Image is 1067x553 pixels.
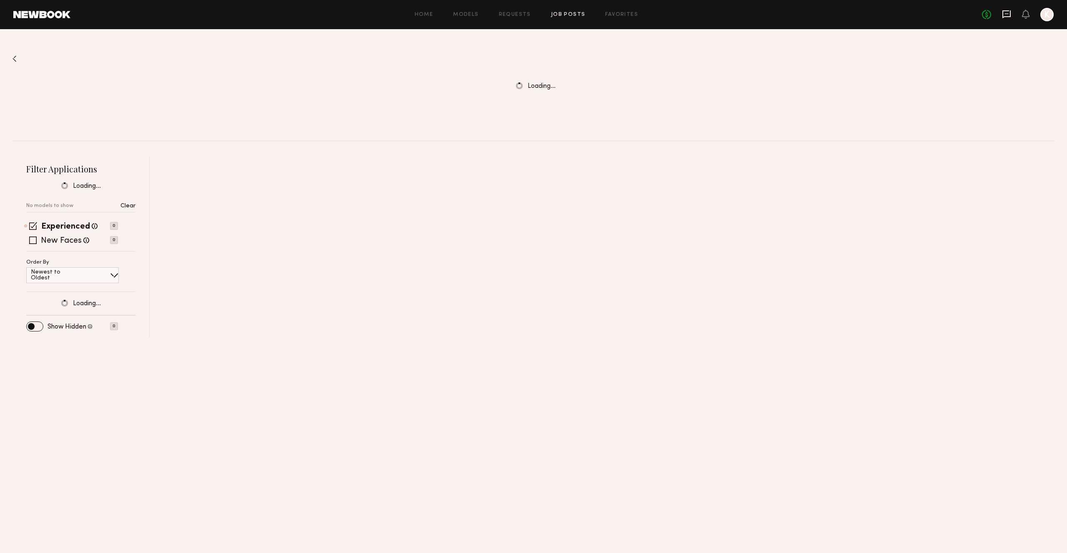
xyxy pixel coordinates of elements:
span: Loading… [528,83,556,90]
p: 0 [110,236,118,244]
a: Requests [499,12,531,17]
p: Clear [120,203,135,209]
a: Job Posts [551,12,586,17]
span: Loading… [73,183,101,190]
span: Loading… [73,300,101,307]
a: K [1040,8,1054,21]
p: 0 [110,222,118,230]
a: Home [415,12,433,17]
label: New Faces [41,237,82,245]
p: Newest to Oldest [31,269,80,281]
h2: Filter Applications [26,163,135,174]
label: Experienced [41,223,90,231]
p: Order By [26,260,49,265]
label: Show Hidden [48,324,86,330]
img: Back to previous page [13,55,17,62]
p: 0 [110,322,118,330]
p: No models to show [26,203,73,209]
a: Favorites [605,12,638,17]
a: Models [453,12,478,17]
